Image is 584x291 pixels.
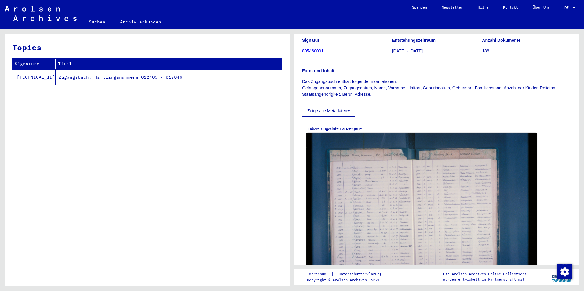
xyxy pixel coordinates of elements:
p: 188 [482,48,572,54]
td: Zugangsbuch, Häftlingsnummern 012405 - 017846 [56,69,282,85]
img: Zustimmung ändern [557,264,572,279]
span: DE [564,5,571,10]
b: Signatur [302,38,319,43]
b: Entstehungszeitraum [392,38,436,43]
button: Indizierungsdaten anzeigen [302,123,367,134]
img: Arolsen_neg.svg [5,6,77,21]
p: [DATE] - [DATE] [392,48,482,54]
h3: Topics [12,41,282,53]
a: Suchen [82,15,113,29]
div: | [307,271,389,277]
th: Titel [56,59,282,69]
a: 805460001 [302,48,323,53]
b: Form und Inhalt [302,68,334,73]
img: yv_logo.png [550,269,573,284]
th: Signature [12,59,56,69]
a: Impressum [307,271,331,277]
p: Das Zugangsbuch enthält folgende Informationen: Gefangenennummer, Zugangsdatum, Name, Vorname, Ha... [302,78,572,98]
button: Zeige alle Metadaten [302,105,355,117]
p: Die Arolsen Archives Online-Collections [443,271,527,277]
img: 001.jpg [306,133,537,286]
p: Copyright © Arolsen Archives, 2021 [307,277,389,283]
a: Archiv erkunden [113,15,169,29]
div: Zustimmung ändern [557,264,572,279]
a: Datenschutzerklärung [334,271,389,277]
td: [TECHNICAL_ID] [12,69,56,85]
b: Anzahl Dokumente [482,38,520,43]
p: wurden entwickelt in Partnerschaft mit [443,277,527,282]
